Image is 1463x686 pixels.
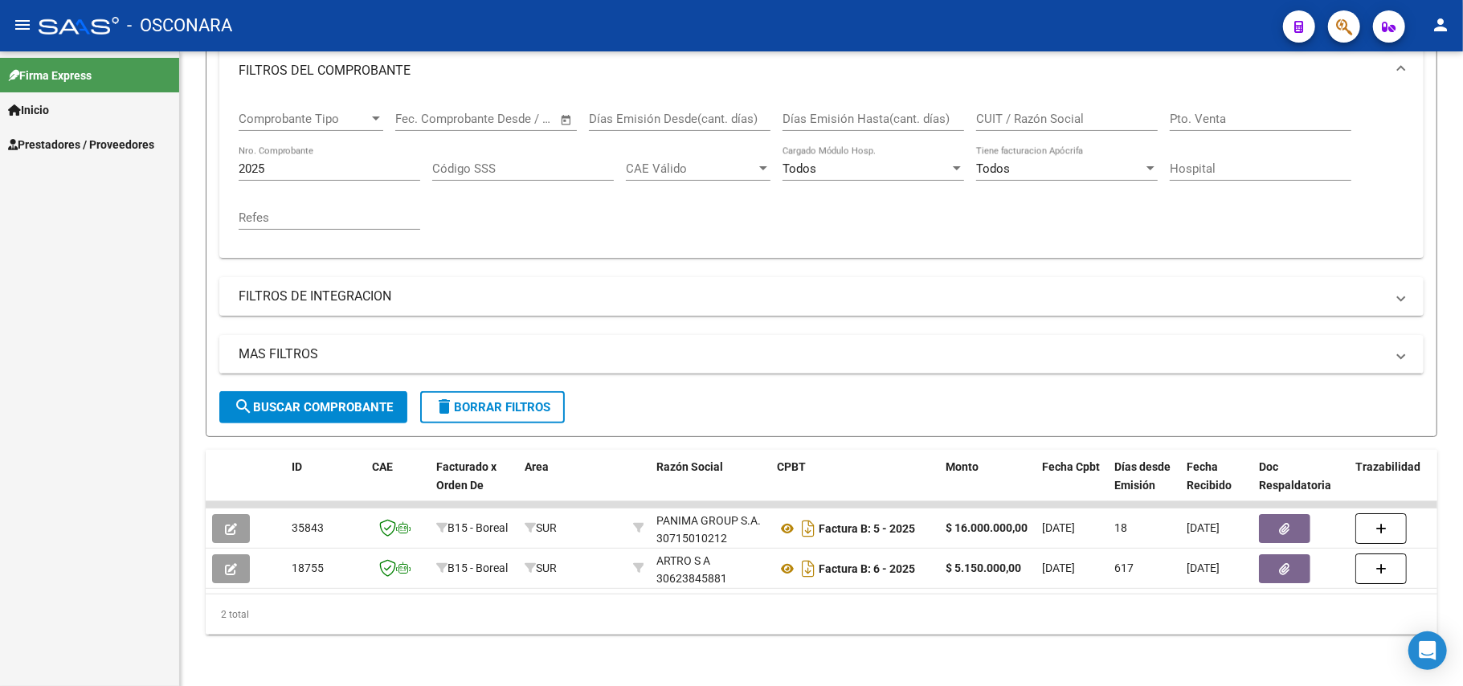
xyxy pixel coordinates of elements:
[292,561,324,574] span: 18755
[819,522,915,535] strong: Factura B: 5 - 2025
[219,45,1424,96] mat-expansion-panel-header: FILTROS DEL COMPROBANTE
[1253,450,1349,521] datatable-header-cell: Doc Respaldatoria
[127,8,232,43] span: - OSCONARA
[798,556,819,582] i: Descargar documento
[1431,15,1450,35] mat-icon: person
[1042,521,1075,534] span: [DATE]
[447,521,508,534] span: B15 - Boreal
[475,112,553,126] input: Fecha fin
[1114,521,1127,534] span: 18
[798,516,819,541] i: Descargar documento
[819,562,915,575] strong: Factura B: 6 - 2025
[219,391,407,423] button: Buscar Comprobante
[206,594,1437,635] div: 2 total
[770,450,939,521] datatable-header-cell: CPBT
[525,460,549,473] span: Area
[430,450,518,521] datatable-header-cell: Facturado x Orden De
[656,460,723,473] span: Razón Social
[239,288,1385,305] mat-panel-title: FILTROS DE INTEGRACION
[777,460,806,473] span: CPBT
[1187,521,1220,534] span: [DATE]
[656,552,764,586] div: 30623845881
[8,136,154,153] span: Prestadores / Proveedores
[239,62,1385,80] mat-panel-title: FILTROS DEL COMPROBANTE
[783,161,816,176] span: Todos
[656,512,764,545] div: 30715010212
[558,111,576,129] button: Open calendar
[1259,460,1331,492] span: Doc Respaldatoria
[395,112,460,126] input: Fecha inicio
[525,561,557,574] span: SUR
[656,552,710,570] div: ARTRO S A
[239,112,369,126] span: Comprobante Tipo
[13,15,32,35] mat-icon: menu
[435,400,550,414] span: Borrar Filtros
[1187,460,1232,492] span: Fecha Recibido
[626,161,756,176] span: CAE Válido
[1180,450,1253,521] datatable-header-cell: Fecha Recibido
[234,400,393,414] span: Buscar Comprobante
[420,391,565,423] button: Borrar Filtros
[1349,450,1445,521] datatable-header-cell: Trazabilidad
[1108,450,1180,521] datatable-header-cell: Días desde Emisión
[219,96,1424,258] div: FILTROS DEL COMPROBANTE
[1036,450,1108,521] datatable-header-cell: Fecha Cpbt
[976,161,1010,176] span: Todos
[239,345,1385,363] mat-panel-title: MAS FILTROS
[518,450,627,521] datatable-header-cell: Area
[292,521,324,534] span: 35843
[285,450,366,521] datatable-header-cell: ID
[436,460,497,492] span: Facturado x Orden De
[946,561,1021,574] strong: $ 5.150.000,00
[219,277,1424,316] mat-expansion-panel-header: FILTROS DE INTEGRACION
[656,512,761,530] div: PANIMA GROUP S.A.
[525,521,557,534] span: SUR
[1042,561,1075,574] span: [DATE]
[939,450,1036,521] datatable-header-cell: Monto
[1042,460,1100,473] span: Fecha Cpbt
[1187,561,1220,574] span: [DATE]
[292,460,302,473] span: ID
[1114,460,1171,492] span: Días desde Emisión
[435,397,454,416] mat-icon: delete
[650,450,770,521] datatable-header-cell: Razón Social
[1355,460,1420,473] span: Trazabilidad
[946,460,979,473] span: Monto
[8,67,92,84] span: Firma Express
[1408,631,1447,670] div: Open Intercom Messenger
[234,397,253,416] mat-icon: search
[447,561,508,574] span: B15 - Boreal
[366,450,430,521] datatable-header-cell: CAE
[219,335,1424,374] mat-expansion-panel-header: MAS FILTROS
[946,521,1028,534] strong: $ 16.000.000,00
[8,101,49,119] span: Inicio
[1114,561,1134,574] span: 617
[372,460,393,473] span: CAE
